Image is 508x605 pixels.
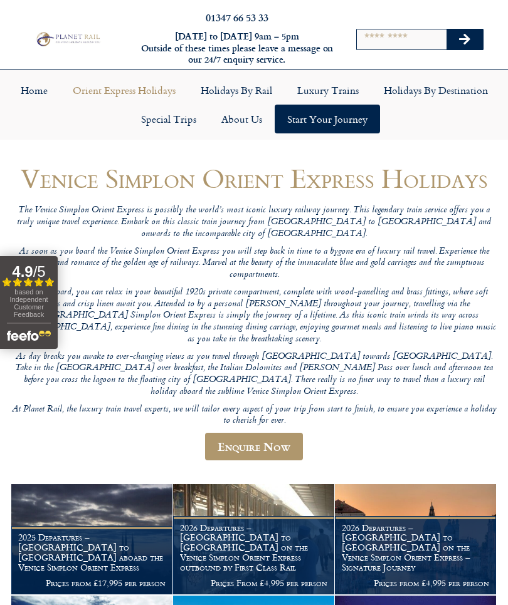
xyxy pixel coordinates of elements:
[6,76,502,133] nav: Menu
[371,76,500,105] a: Holidays by Destination
[205,433,303,460] a: Enquire Now
[342,578,489,588] p: Prices from £4,995 per person
[335,484,496,594] img: Orient Express Special Venice compressed
[11,351,497,398] p: As day breaks you awake to ever-changing views as you travel through [GEOGRAPHIC_DATA] towards [G...
[139,31,336,66] h6: [DATE] to [DATE] 9am – 5pm Outside of these times please leave a message on our 24/7 enquiry serv...
[11,484,173,595] a: 2025 Departures – [GEOGRAPHIC_DATA] to [GEOGRAPHIC_DATA] aboard the Venice Simplon Orient Express...
[188,76,285,105] a: Holidays by Rail
[11,205,497,240] p: The Venice Simplon Orient Express is possibly the world’s most iconic luxury railway journey. Thi...
[342,523,489,572] h1: 2026 Departures – [GEOGRAPHIC_DATA] to [GEOGRAPHIC_DATA] on the Venice Simplon Orient Express – S...
[18,578,166,588] p: Prices from £17,995 per person
[447,29,483,49] button: Search
[8,76,60,105] a: Home
[335,484,497,595] a: 2026 Departures – [GEOGRAPHIC_DATA] to [GEOGRAPHIC_DATA] on the Venice Simplon Orient Express – S...
[209,105,275,133] a: About Us
[173,484,335,595] a: 2026 Departures – [GEOGRAPHIC_DATA] to [GEOGRAPHIC_DATA] on the Venice Simplon Orient Express out...
[129,105,209,133] a: Special Trips
[180,523,327,572] h1: 2026 Departures – [GEOGRAPHIC_DATA] to [GEOGRAPHIC_DATA] on the Venice Simplon Orient Express out...
[18,532,166,572] h1: 2025 Departures – [GEOGRAPHIC_DATA] to [GEOGRAPHIC_DATA] aboard the Venice Simplon Orient Express
[206,10,268,24] a: 01347 66 53 33
[11,287,497,345] p: Once on board, you can relax in your beautiful 1920s private compartment, complete with wood-pane...
[285,76,371,105] a: Luxury Trains
[180,578,327,588] p: Prices From £4,995 per person
[275,105,380,133] a: Start your Journey
[11,404,497,427] p: At Planet Rail, the luxury train travel experts, we will tailor every aspect of your trip from st...
[34,31,102,48] img: Planet Rail Train Holidays Logo
[60,76,188,105] a: Orient Express Holidays
[11,163,497,193] h1: Venice Simplon Orient Express Holidays
[11,246,497,281] p: As soon as you board the Venice Simplon Orient Express you will step back in time to a bygone era...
